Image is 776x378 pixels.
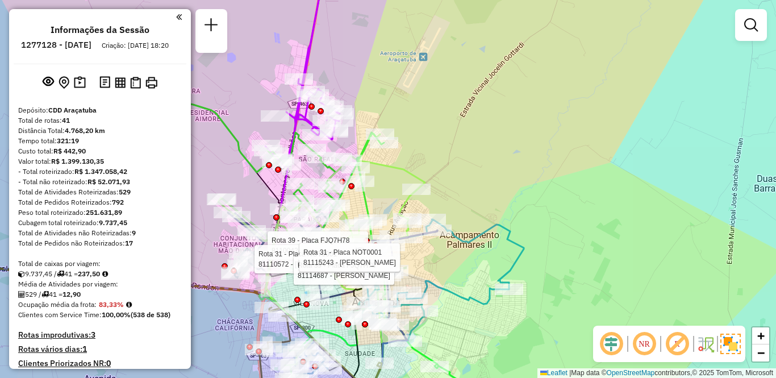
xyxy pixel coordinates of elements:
[720,334,741,354] img: Exibir/Ocultar setores
[21,40,91,50] h6: 1277128 - [DATE]
[664,330,691,358] span: Exibir rótulo
[18,330,182,340] h4: Rotas improdutivas:
[57,136,79,145] strong: 321:19
[72,74,88,92] button: Painel de Sugestão
[18,156,182,167] div: Valor total:
[312,229,340,240] div: Atividade não roteirizada - CLAYTON APARECIDO HE
[176,10,182,23] a: Clique aqui para minimizar o painel
[18,259,182,269] div: Total de caixas por viagem:
[18,271,25,277] i: Cubagem total roteirizado
[18,291,25,298] i: Total de Atividades
[132,229,136,237] strong: 9
[112,74,128,90] button: Visualizar relatório de Roteirização
[631,330,658,358] span: Ocultar NR
[607,369,655,377] a: OpenStreetMap
[41,291,49,298] i: Total de rotas
[200,14,223,39] a: Nova sessão e pesquisa
[18,344,182,354] h4: Rotas vários dias:
[40,73,56,92] button: Exibir sessão original
[18,177,182,187] div: - Total não roteirizado:
[18,228,182,238] div: Total de Atividades não Roteirizadas:
[569,369,571,377] span: |
[97,74,112,92] button: Logs desbloquear sessão
[18,105,182,115] div: Depósito:
[537,368,776,378] div: Map data © contributors,© 2025 TomTom, Microsoft
[62,290,81,298] strong: 12,90
[18,126,182,136] div: Distância Total:
[18,187,182,197] div: Total de Atividades Roteirizadas:
[125,239,133,247] strong: 17
[540,369,568,377] a: Leaflet
[757,346,765,360] span: −
[18,300,97,309] span: Ocupação média da frota:
[74,167,127,176] strong: R$ 1.347.058,42
[752,327,769,344] a: Zoom in
[280,211,308,223] div: Atividade não roteirizada - R.I.S.LANCHONETE E RESTAURANTE LTDA
[18,269,182,279] div: 9.737,45 / 41 =
[102,271,108,277] i: Meta Caixas/viagem: 220,40 Diferença: 17,10
[119,188,131,196] strong: 529
[86,208,122,217] strong: 251.631,89
[598,330,625,358] span: Ocultar deslocamento
[48,106,97,114] strong: CDD Araçatuba
[126,301,132,308] em: Média calculada utilizando a maior ocupação (%Peso ou %Cubagem) de cada rota da sessão. Rotas cro...
[99,300,124,309] strong: 83,33%
[18,167,182,177] div: - Total roteirizado:
[82,344,87,354] strong: 1
[65,126,105,135] strong: 4.768,20 km
[78,269,100,278] strong: 237,50
[18,310,102,319] span: Clientes com Service Time:
[51,157,104,165] strong: R$ 1.399.130,35
[18,289,182,300] div: 529 / 41 =
[18,238,182,248] div: Total de Pedidos não Roteirizados:
[143,74,160,91] button: Imprimir Rotas
[128,74,143,91] button: Visualizar Romaneio
[57,271,64,277] i: Total de rotas
[18,207,182,218] div: Peso total roteirizado:
[97,40,173,51] div: Criação: [DATE] 18:20
[56,74,72,92] button: Centralizar mapa no depósito ou ponto de apoio
[131,310,170,319] strong: (538 de 538)
[740,14,762,36] a: Exibir filtros
[99,218,127,227] strong: 9.737,45
[757,329,765,343] span: +
[18,279,182,289] div: Média de Atividades por viagem:
[696,335,715,353] img: Fluxo de ruas
[18,359,182,368] h4: Clientes Priorizados NR:
[276,229,304,240] div: Atividade não roteirizada - SALSA PIZZARIA OFICI
[18,115,182,126] div: Total de rotas:
[91,330,95,340] strong: 3
[18,218,182,228] div: Cubagem total roteirizado:
[18,136,182,146] div: Tempo total:
[106,358,111,368] strong: 0
[752,344,769,362] a: Zoom out
[53,147,86,155] strong: R$ 442,90
[51,24,149,35] h4: Informações da Sessão
[62,116,70,124] strong: 41
[18,197,182,207] div: Total de Pedidos Roteirizados:
[112,198,124,206] strong: 792
[87,177,130,186] strong: R$ 52.071,93
[18,146,182,156] div: Custo total:
[102,310,131,319] strong: 100,00%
